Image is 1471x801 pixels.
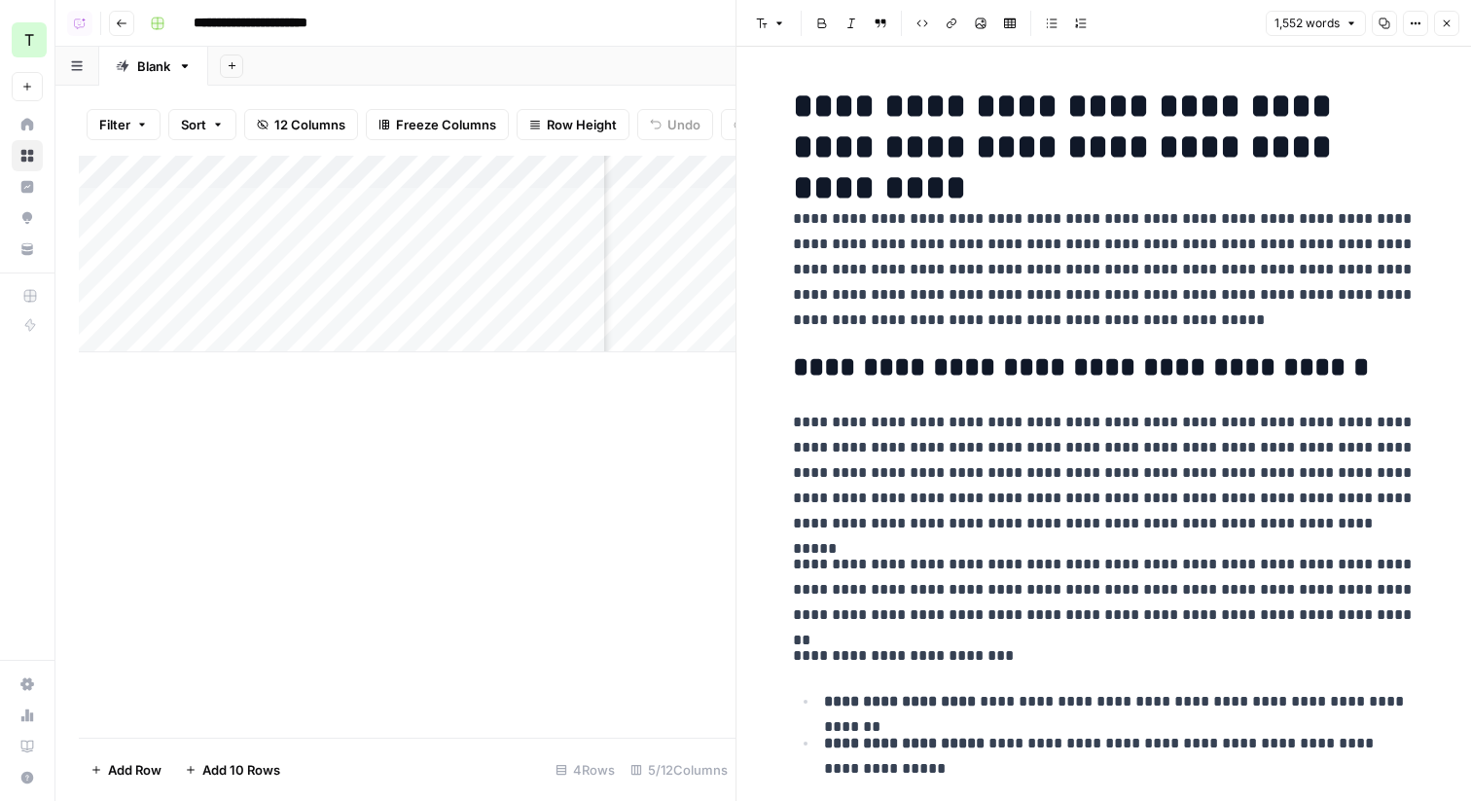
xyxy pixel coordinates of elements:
[181,115,206,134] span: Sort
[108,760,161,780] span: Add Row
[244,109,358,140] button: 12 Columns
[623,754,735,785] div: 5/12 Columns
[517,109,629,140] button: Row Height
[1266,11,1366,36] button: 1,552 words
[12,669,43,700] a: Settings
[99,47,208,86] a: Blank
[99,115,130,134] span: Filter
[667,115,700,134] span: Undo
[12,234,43,265] a: Your Data
[274,115,345,134] span: 12 Columns
[12,140,43,171] a: Browse
[548,754,623,785] div: 4 Rows
[12,171,43,202] a: Insights
[87,109,161,140] button: Filter
[24,28,34,52] span: T
[168,109,236,140] button: Sort
[12,109,43,140] a: Home
[637,109,713,140] button: Undo
[12,762,43,793] button: Help + Support
[12,16,43,64] button: Workspace: Travis Demo
[137,56,170,76] div: Blank
[366,109,509,140] button: Freeze Columns
[547,115,617,134] span: Row Height
[1274,15,1340,32] span: 1,552 words
[79,754,173,785] button: Add Row
[12,700,43,731] a: Usage
[173,754,292,785] button: Add 10 Rows
[12,202,43,234] a: Opportunities
[396,115,496,134] span: Freeze Columns
[12,731,43,762] a: Learning Hub
[202,760,280,780] span: Add 10 Rows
